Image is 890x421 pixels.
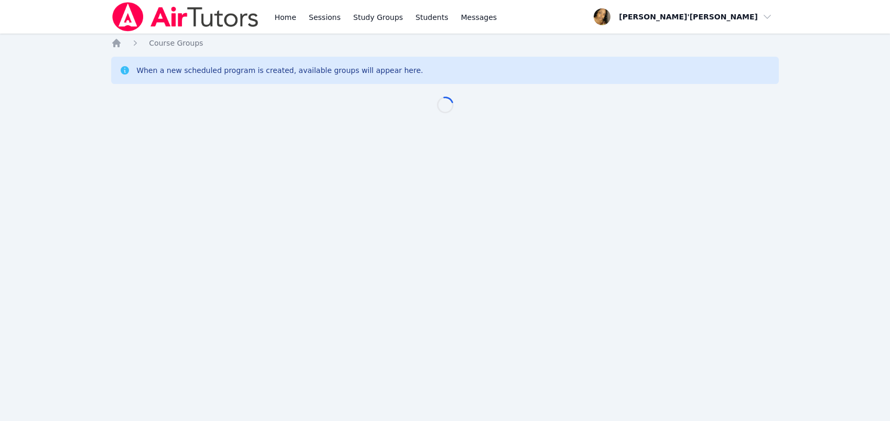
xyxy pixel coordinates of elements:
[461,12,497,23] span: Messages
[111,38,779,48] nav: Breadcrumb
[136,65,423,76] div: When a new scheduled program is created, available groups will appear here.
[149,39,203,47] span: Course Groups
[149,38,203,48] a: Course Groups
[111,2,260,31] img: Air Tutors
